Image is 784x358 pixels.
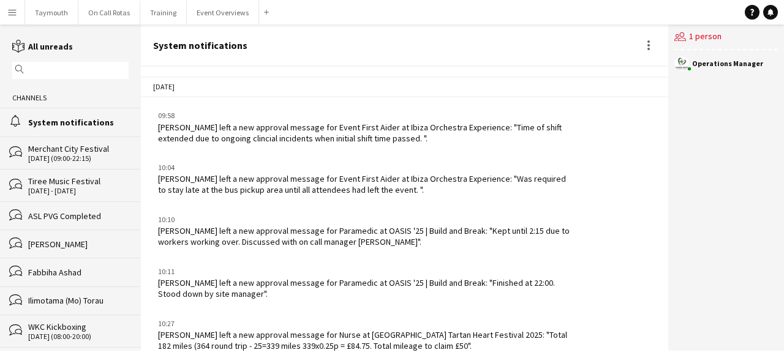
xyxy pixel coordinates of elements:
div: [DATE] [141,76,668,97]
div: Fabbiha Ashad [28,267,129,278]
div: Tiree Music Festival [28,176,129,187]
button: Taymouth [25,1,78,24]
div: ASL PVG Completed [28,211,129,222]
a: All unreads [12,41,73,52]
div: [PERSON_NAME] left a new approval message for Event First Aider at Ibiza Orchestra Experience: "W... [158,173,575,195]
div: System notifications [153,40,247,51]
div: 10:10 [158,214,575,225]
div: WKC Kickboxing [28,321,129,332]
div: [PERSON_NAME] left a new approval message for Nurse at [GEOGRAPHIC_DATA] Tartan Heart Festival 20... [158,329,575,351]
div: 09:58 [158,110,575,121]
div: [DATE] - [DATE] [28,187,129,195]
div: System notifications [28,117,129,128]
div: Operations Manager [692,60,763,67]
button: Training [140,1,187,24]
div: [DATE] (08:00-20:00) [28,332,129,341]
div: 10:04 [158,162,575,173]
div: [PERSON_NAME] left a new approval message for Event First Aider at Ibiza Orchestra Experience: "T... [158,122,575,144]
div: Merchant City Festival [28,143,129,154]
div: 10:27 [158,318,575,329]
div: [PERSON_NAME] [28,239,129,250]
div: 1 person [674,24,778,50]
button: Event Overviews [187,1,259,24]
div: Ilimotama (Mo) Torau [28,295,129,306]
div: 10:11 [158,266,575,277]
button: On Call Rotas [78,1,140,24]
div: [DATE] (09:00-22:15) [28,154,129,163]
div: [PERSON_NAME] left a new approval message for Paramedic at OASIS '25 | Build and Break: "Kept unt... [158,225,575,247]
div: [PERSON_NAME] left a new approval message for Paramedic at OASIS '25 | Build and Break: "Finished... [158,277,575,299]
